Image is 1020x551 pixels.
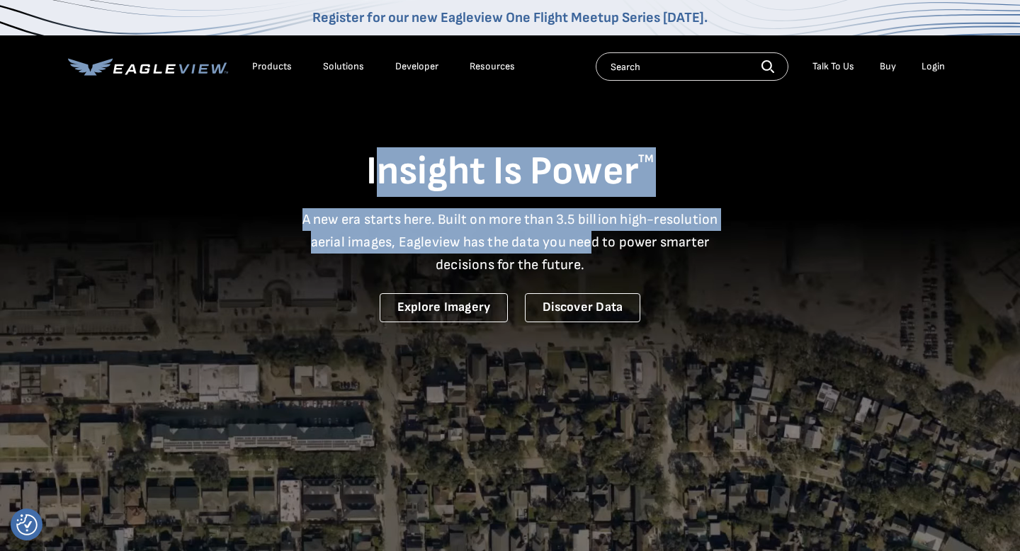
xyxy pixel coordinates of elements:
[16,514,38,535] img: Revisit consent button
[596,52,788,81] input: Search
[312,9,708,26] a: Register for our new Eagleview One Flight Meetup Series [DATE].
[293,208,727,276] p: A new era starts here. Built on more than 3.5 billion high-resolution aerial images, Eagleview ha...
[922,60,945,73] div: Login
[470,60,515,73] div: Resources
[252,60,292,73] div: Products
[380,293,509,322] a: Explore Imagery
[395,60,438,73] a: Developer
[638,152,654,166] sup: TM
[525,293,640,322] a: Discover Data
[68,147,952,197] h1: Insight Is Power
[16,514,38,535] button: Consent Preferences
[323,60,364,73] div: Solutions
[880,60,896,73] a: Buy
[812,60,854,73] div: Talk To Us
